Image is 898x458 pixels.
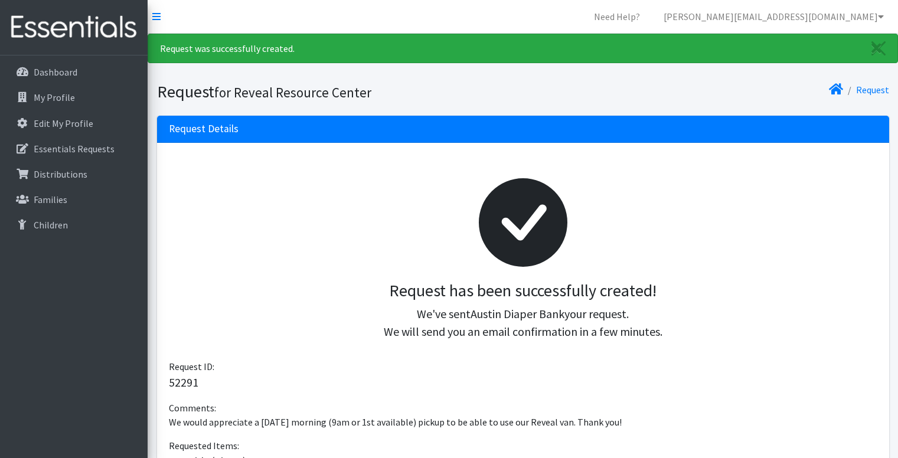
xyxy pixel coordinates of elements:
[169,440,239,452] span: Requested Items:
[856,84,889,96] a: Request
[471,306,564,321] span: Austin Diaper Bank
[169,361,214,372] span: Request ID:
[654,5,893,28] a: [PERSON_NAME][EMAIL_ADDRESS][DOMAIN_NAME]
[214,84,371,101] small: for Reveal Resource Center
[34,91,75,103] p: My Profile
[178,305,868,341] p: We've sent your request. We will send you an email confirmation in a few minutes.
[5,60,143,84] a: Dashboard
[34,194,67,205] p: Families
[5,86,143,109] a: My Profile
[169,123,239,135] h3: Request Details
[169,374,877,391] p: 52291
[178,281,868,301] h3: Request has been successfully created!
[5,162,143,186] a: Distributions
[169,402,216,414] span: Comments:
[34,117,93,129] p: Edit My Profile
[34,168,87,180] p: Distributions
[860,34,897,63] a: Close
[148,34,898,63] div: Request was successfully created.
[5,213,143,237] a: Children
[157,81,519,102] h1: Request
[584,5,649,28] a: Need Help?
[169,415,877,429] p: We would appreciate a [DATE] morning (9am or 1st available) pickup to be able to use our Reveal v...
[5,8,143,47] img: HumanEssentials
[5,137,143,161] a: Essentials Requests
[34,219,68,231] p: Children
[5,112,143,135] a: Edit My Profile
[34,143,115,155] p: Essentials Requests
[5,188,143,211] a: Families
[34,66,77,78] p: Dashboard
